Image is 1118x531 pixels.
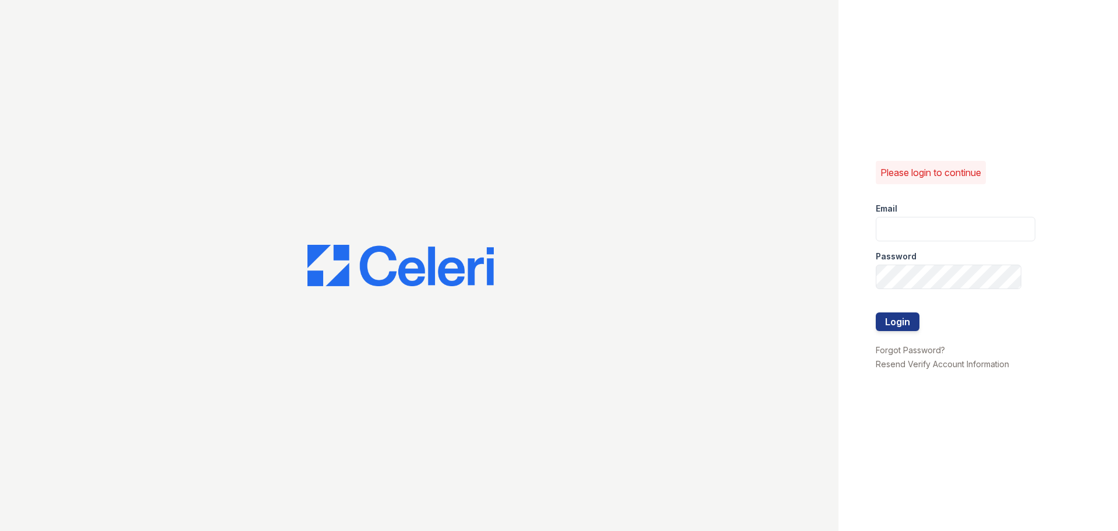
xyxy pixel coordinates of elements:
img: CE_Logo_Blue-a8612792a0a2168367f1c8372b55b34899dd931a85d93a1a3d3e32e68fde9ad4.png [307,245,494,287]
a: Forgot Password? [876,345,945,355]
p: Please login to continue [880,166,981,180]
label: Password [876,251,917,262]
label: Email [876,203,897,214]
a: Resend Verify Account Information [876,359,1009,369]
button: Login [876,312,919,331]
